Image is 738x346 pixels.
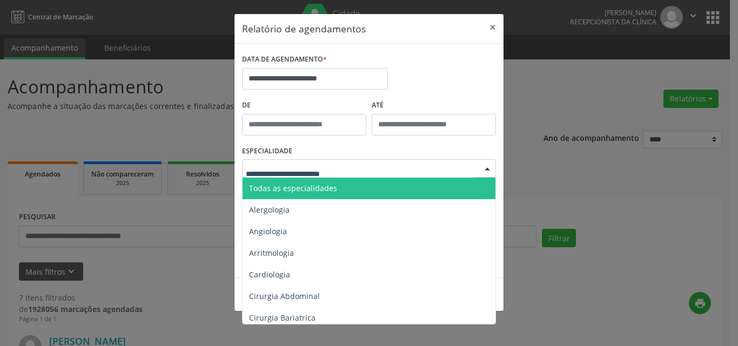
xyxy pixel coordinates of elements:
span: Cirurgia Abdominal [249,291,320,301]
span: Angiologia [249,226,287,236]
label: ESPECIALIDADE [242,143,292,160]
h5: Relatório de agendamentos [242,22,366,36]
button: Close [482,14,504,40]
span: Todas as especialidades [249,183,337,193]
span: Alergologia [249,205,290,215]
label: De [242,97,366,114]
span: Cardiologia [249,269,290,280]
label: ATÉ [372,97,496,114]
label: DATA DE AGENDAMENTO [242,51,327,68]
span: Cirurgia Bariatrica [249,313,316,323]
span: Arritmologia [249,248,294,258]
